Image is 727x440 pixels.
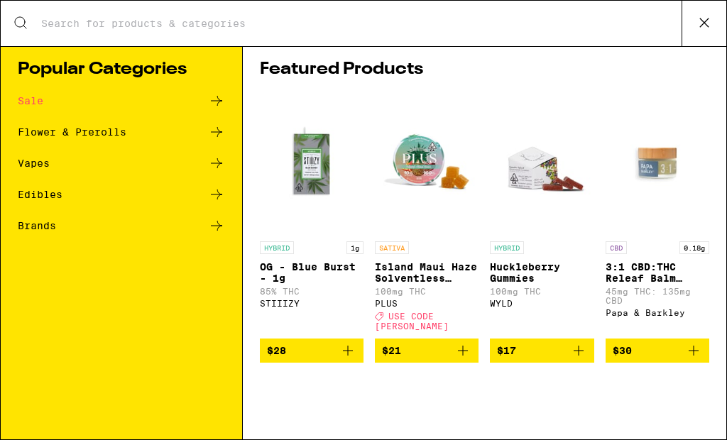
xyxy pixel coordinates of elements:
[18,189,62,199] div: Edibles
[267,345,286,356] span: $28
[490,339,594,363] button: Add to bag
[260,287,363,296] p: 85% THC
[382,345,401,356] span: $21
[18,127,126,137] div: Flower & Prerolls
[490,287,594,296] p: 100mg THC
[18,155,225,172] a: Vapes
[18,123,225,141] a: Flower & Prerolls
[260,92,363,339] a: Open page for OG - Blue Burst - 1g from STIIIZY
[490,92,594,339] a: Open page for Huckleberry Gummies from WYLD
[18,92,225,109] a: Sale
[490,261,594,284] p: Huckleberry Gummies
[375,241,409,254] p: SATIVA
[18,158,50,168] div: Vapes
[260,339,363,363] button: Add to bag
[375,339,479,363] button: Add to bag
[18,221,56,231] div: Brands
[606,287,709,305] p: 45mg THC: 135mg CBD
[490,241,524,254] p: HYBRID
[260,61,709,78] h1: Featured Products
[9,10,102,21] span: Hi. Need any help?
[375,287,479,296] p: 100mg THC
[375,261,479,284] p: Island Maui Haze Solventless Gummies
[18,186,225,203] a: Edibles
[375,92,479,339] a: Open page for Island Maui Haze Solventless Gummies from PLUS
[606,92,709,339] a: Open page for 3:1 CBD:THC Releaf Balm (15ml) - 180mg from Papa & Barkley
[490,299,594,308] div: WYLD
[497,345,516,356] span: $17
[40,17,682,30] input: Search for products & categories
[18,61,225,78] h1: Popular Categories
[606,241,627,254] p: CBD
[260,261,363,284] p: OG - Blue Burst - 1g
[346,241,363,254] p: 1g
[606,261,709,284] p: 3:1 CBD:THC Releaf Balm (15ml) - 180mg
[375,312,449,331] span: USE CODE [PERSON_NAME]
[490,92,594,234] img: WYLD - Huckleberry Gummies
[606,92,709,234] img: Papa & Barkley - 3:1 CBD:THC Releaf Balm (15ml) - 180mg
[613,345,632,356] span: $30
[375,92,479,234] img: PLUS - Island Maui Haze Solventless Gummies
[606,308,709,317] div: Papa & Barkley
[679,241,709,254] p: 0.18g
[606,339,709,363] button: Add to bag
[260,299,363,308] div: STIIIZY
[260,241,294,254] p: HYBRID
[375,299,479,308] div: PLUS
[18,96,43,106] div: Sale
[18,217,225,234] a: Brands
[260,92,363,234] img: STIIIZY - OG - Blue Burst - 1g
